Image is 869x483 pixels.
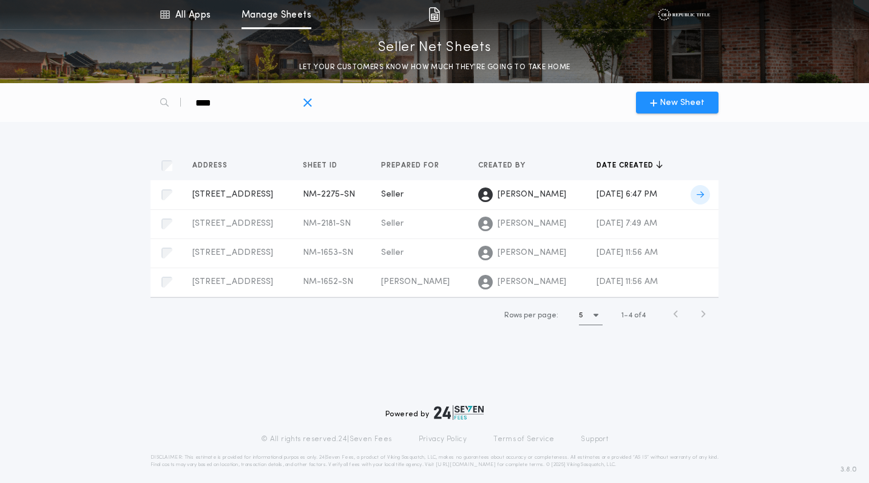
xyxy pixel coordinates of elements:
[597,161,656,171] span: Date created
[303,160,347,172] button: Sheet ID
[428,7,440,22] img: img
[381,248,404,257] span: Seller
[493,434,554,444] a: Terms of Service
[303,190,355,199] span: NM-2275-SN
[299,61,570,73] p: LET YOUR CUSTOMERS KNOW HOW MUCH THEY’RE GOING TO TAKE HOME
[261,434,392,444] p: © All rights reserved. 24|Seven Fees
[381,190,404,199] span: Seller
[658,8,709,21] img: vs-icon
[419,434,467,444] a: Privacy Policy
[634,310,646,321] span: of 4
[378,38,492,58] p: Seller Net Sheets
[660,96,705,109] span: New Sheet
[192,190,273,199] span: [STREET_ADDRESS]
[436,462,496,467] a: [URL][DOMAIN_NAME]
[192,160,237,172] button: Address
[192,161,230,171] span: Address
[621,312,624,319] span: 1
[498,189,566,201] span: [PERSON_NAME]
[498,276,566,288] span: [PERSON_NAME]
[636,92,719,113] button: New Sheet
[150,454,719,468] p: DISCLAIMER: This estimate is provided for informational purposes only. 24|Seven Fees, a product o...
[597,160,663,172] button: Date created
[597,190,657,199] span: [DATE] 6:47 PM
[840,464,857,475] span: 3.8.0
[385,405,484,420] div: Powered by
[434,405,484,420] img: logo
[478,160,535,172] button: Created by
[504,312,558,319] span: Rows per page:
[579,306,603,325] button: 5
[192,248,273,257] span: [STREET_ADDRESS]
[303,161,340,171] span: Sheet ID
[597,219,657,228] span: [DATE] 7:49 AM
[192,219,273,228] span: [STREET_ADDRESS]
[381,161,442,171] span: Prepared for
[579,309,583,322] h1: 5
[381,277,450,286] span: [PERSON_NAME]
[498,218,566,230] span: [PERSON_NAME]
[192,277,273,286] span: [STREET_ADDRESS]
[303,277,353,286] span: NM-1652-SN
[303,219,351,228] span: NM-2181-SN
[628,312,632,319] span: 4
[581,434,608,444] a: Support
[597,277,658,286] span: [DATE] 11:56 AM
[303,248,353,257] span: NM-1653-SN
[381,219,404,228] span: Seller
[597,248,658,257] span: [DATE] 11:56 AM
[478,161,528,171] span: Created by
[498,247,566,259] span: [PERSON_NAME]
